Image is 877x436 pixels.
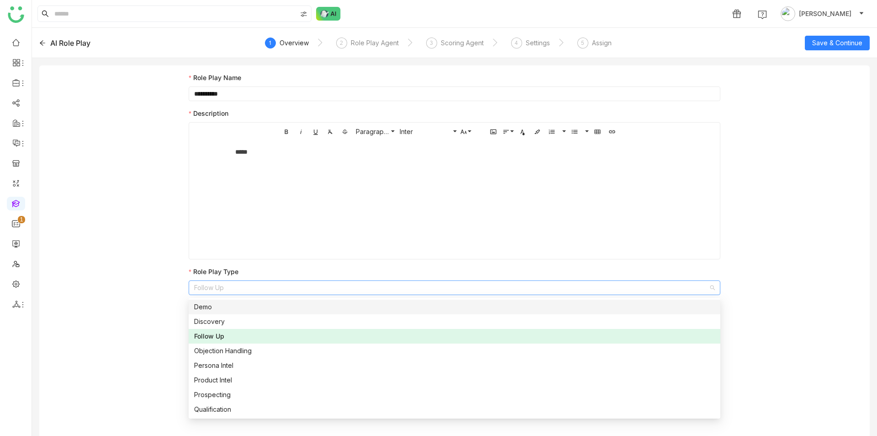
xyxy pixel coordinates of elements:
span: 4 [515,39,518,46]
nz-option-item: Discovery [189,314,720,329]
p: 1 [20,215,23,224]
span: Paragraph Format [354,128,391,135]
label: Role Play Name [189,73,241,83]
div: AI Role Play [50,38,90,48]
img: ask-buddy-normal.svg [316,7,341,21]
div: 5Assign [577,38,612,54]
nz-option-item: Qualification [189,402,720,417]
button: Unordered List [568,124,581,138]
div: 4Settings [511,38,550,54]
div: 3Scoring Agent [426,38,484,54]
button: Italic (⌘I) [294,124,308,138]
nz-option-item: Follow Up [189,329,720,344]
nz-option-item: Prospecting [189,388,720,402]
nz-option-item: Product Intel [189,373,720,388]
button: Insert Link (⌘K) [605,124,619,138]
button: Underline (⌘U) [309,124,322,138]
button: Font Size [459,124,472,138]
div: Discovery [194,317,715,327]
label: Role Play Type [189,267,238,277]
img: help.svg [758,10,767,19]
span: [PERSON_NAME] [799,9,851,19]
button: Background Color [530,124,544,138]
div: Scoring Agent [441,38,484,48]
button: Unordered List [582,124,590,138]
img: logo [8,6,24,23]
div: Demo [194,302,715,312]
img: avatar [781,6,795,21]
div: Objection Handling [194,346,715,356]
button: [PERSON_NAME] [779,6,866,21]
nz-option-item: Demo [189,300,720,314]
nz-option-item: Objection Handling [189,344,720,358]
button: Ordered List [545,124,559,138]
button: Strikethrough (⌘S) [338,124,352,138]
button: Insert Image (⌘P) [486,124,500,138]
span: 1 [269,39,272,46]
div: Qualification [194,404,715,414]
span: 5 [581,39,584,46]
div: Role Play Agent [351,38,399,48]
button: Paragraph Format [353,124,396,138]
button: Ordered List [560,124,567,138]
span: Inter [398,128,453,135]
div: 2Role Play Agent [336,38,399,54]
nz-select-item: Follow Up [194,281,715,295]
span: 3 [430,39,433,46]
div: 1Overview [265,38,309,54]
button: Align [501,124,515,138]
div: Assign [592,38,612,48]
div: Overview [280,38,309,48]
div: Settings [526,38,550,48]
button: Insert Table [591,124,604,138]
div: Product Intel [194,375,715,385]
div: Prospecting [194,390,715,400]
button: Clear Formatting [323,124,337,138]
button: Text Color [516,124,529,138]
div: Follow Up [194,331,715,341]
span: 2 [340,39,343,46]
img: search-type.svg [300,11,307,18]
button: Inter [396,124,458,138]
span: Save & Continue [812,38,862,48]
label: Description [189,108,228,118]
button: Save & Continue [805,36,870,50]
div: Persona Intel [194,361,715,371]
nz-option-item: Persona Intel [189,358,720,373]
nz-badge-sup: 1 [18,216,25,223]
